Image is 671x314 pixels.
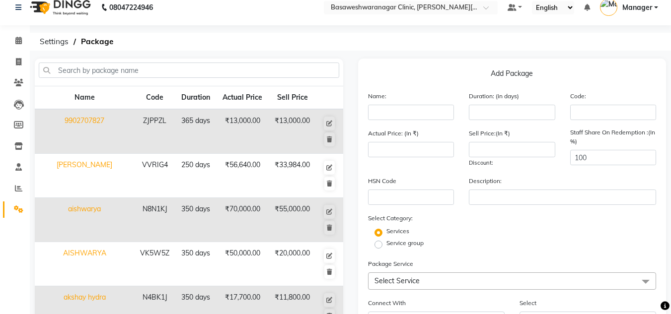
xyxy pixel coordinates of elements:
th: Sell Price [269,86,316,110]
label: Connect With [368,299,406,308]
span: Settings [35,33,74,51]
label: Service group [386,239,424,248]
td: 350 days [175,198,216,242]
td: 9902707827 [35,109,134,154]
label: Code: [570,92,586,101]
th: Duration [175,86,216,110]
span: Discount: [469,159,493,166]
td: 350 days [175,242,216,286]
label: Duration: (in days) [469,92,519,101]
td: 250 days [175,154,216,198]
th: Name [35,86,134,110]
label: Package Service [368,259,413,268]
label: HSN Code [368,177,396,186]
td: ₹20,000.00 [269,242,316,286]
td: VVRIG4 [134,154,175,198]
td: ₹33,984.00 [269,154,316,198]
td: ₹50,000.00 [216,242,269,286]
td: ZJPPZL [134,109,175,154]
label: Staff Share On Redemption :(In %) [570,128,657,146]
td: ₹13,000.00 [216,109,269,154]
td: [PERSON_NAME] [35,154,134,198]
td: ₹55,000.00 [269,198,316,242]
label: Actual Price: (In ₹) [368,129,419,138]
span: Manager [622,2,652,13]
label: Description: [469,177,502,186]
label: Name: [368,92,386,101]
td: ₹70,000.00 [216,198,269,242]
td: 365 days [175,109,216,154]
th: Actual Price [216,86,269,110]
input: Search by package name [39,63,339,78]
td: VK5W5Z [134,242,175,286]
label: Services [386,227,409,236]
td: N8N1KJ [134,198,175,242]
td: AISHWARYA [35,242,134,286]
td: ₹56,640.00 [216,154,269,198]
label: Select Category: [368,214,413,223]
td: aishwarya [35,198,134,242]
td: ₹13,000.00 [269,109,316,154]
th: Code [134,86,175,110]
p: Add Package [368,68,657,83]
label: Sell Price:(In ₹) [469,129,510,138]
label: Select [520,299,536,308]
span: Select Service [374,276,420,285]
span: Package [76,33,118,51]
